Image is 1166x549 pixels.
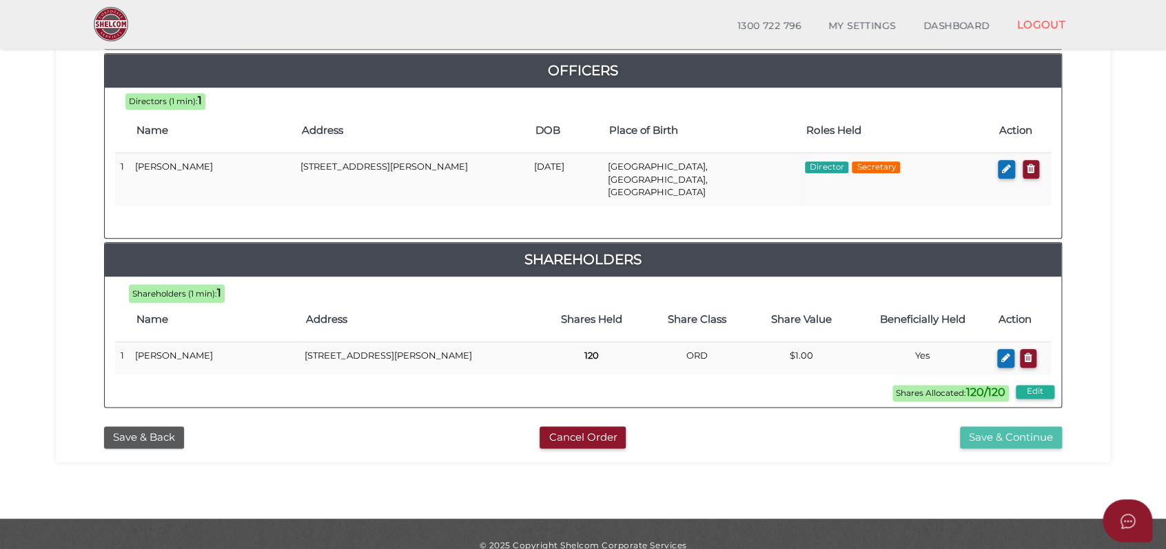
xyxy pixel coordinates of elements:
[198,94,202,107] b: 1
[302,125,521,137] h4: Address
[130,342,299,375] td: [PERSON_NAME]
[805,161,848,174] span: Director
[999,125,1044,137] h4: Action
[756,314,847,326] h4: Share Value
[999,314,1044,326] h4: Action
[644,342,749,375] td: ORD
[852,161,900,174] span: Secretary
[299,342,539,375] td: [STREET_ADDRESS][PERSON_NAME]
[1103,499,1152,542] button: Open asap
[136,125,288,137] h4: Name
[306,314,532,326] h4: Address
[115,342,130,375] td: 1
[724,12,815,40] a: 1300 722 796
[749,342,854,375] td: $1.00
[609,125,792,137] h4: Place of Birth
[910,12,1003,40] a: DASHBOARD
[546,314,637,326] h4: Shares Held
[966,386,1005,399] b: 120/120
[651,314,742,326] h4: Share Class
[105,59,1061,81] a: Officers
[806,125,985,137] h4: Roles Held
[104,426,184,449] button: Save & Back
[105,248,1061,270] a: Shareholders
[892,385,1009,401] span: Shares Allocated:
[540,426,626,449] button: Cancel Order
[1016,385,1054,399] button: Edit
[860,314,984,326] h4: Beneficially Held
[217,286,221,299] b: 1
[853,342,991,375] td: Yes
[295,153,528,206] td: [STREET_ADDRESS][PERSON_NAME]
[815,12,910,40] a: MY SETTINGS
[602,153,799,206] td: [GEOGRAPHIC_DATA], [GEOGRAPHIC_DATA], [GEOGRAPHIC_DATA]
[584,350,599,361] b: 120
[1003,10,1079,39] a: LOGOUT
[535,125,595,137] h4: DOB
[529,153,602,206] td: [DATE]
[129,97,198,106] span: Directors (1 min):
[115,153,130,206] td: 1
[130,153,295,206] td: [PERSON_NAME]
[132,289,217,299] span: Shareholders (1 min):
[960,426,1062,449] button: Save & Continue
[136,314,292,326] h4: Name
